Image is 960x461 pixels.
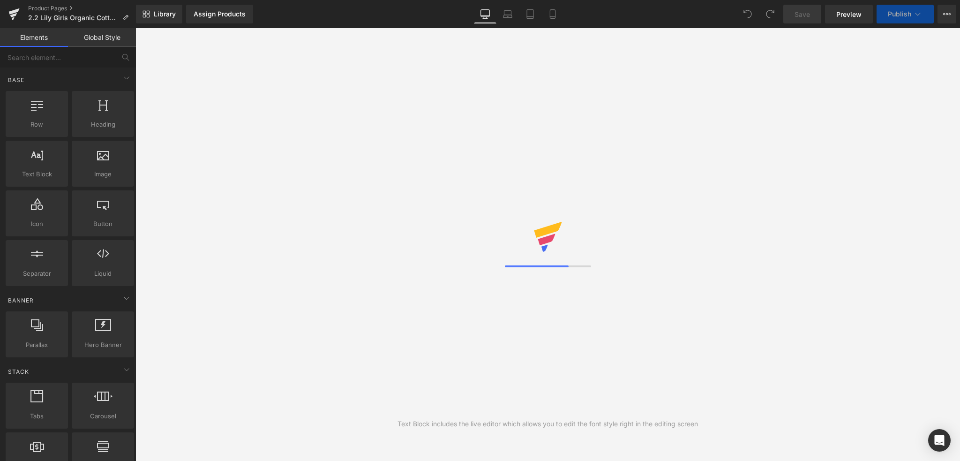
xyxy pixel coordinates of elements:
[8,219,65,229] span: Icon
[28,5,136,12] a: Product Pages
[136,5,182,23] a: New Library
[7,76,25,84] span: Base
[474,5,496,23] a: Desktop
[75,340,131,350] span: Hero Banner
[75,120,131,129] span: Heading
[836,9,862,19] span: Preview
[397,419,698,429] div: Text Block includes the live editor which allows you to edit the font style right in the editing ...
[75,169,131,179] span: Image
[75,269,131,279] span: Liquid
[825,5,873,23] a: Preview
[761,5,780,23] button: Redo
[8,120,65,129] span: Row
[8,169,65,179] span: Text Block
[496,5,519,23] a: Laptop
[541,5,564,23] a: Mobile
[937,5,956,23] button: More
[154,10,176,18] span: Library
[928,429,951,452] div: Open Intercom Messenger
[795,9,810,19] span: Save
[194,10,246,18] div: Assign Products
[75,411,131,421] span: Carousel
[8,411,65,421] span: Tabs
[877,5,934,23] button: Publish
[888,10,911,18] span: Publish
[738,5,757,23] button: Undo
[8,269,65,279] span: Separator
[7,367,30,376] span: Stack
[7,296,35,305] span: Banner
[68,28,136,47] a: Global Style
[8,340,65,350] span: Parallax
[519,5,541,23] a: Tablet
[75,219,131,229] span: Button
[28,14,118,22] span: 2.2 Lily Girls Organic Cotton Briefs (3-Pack) - Version 2.2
